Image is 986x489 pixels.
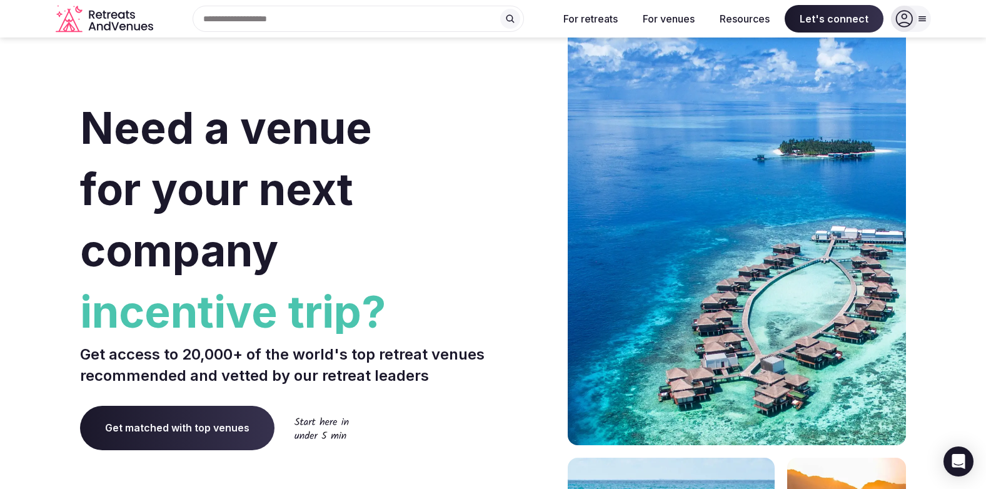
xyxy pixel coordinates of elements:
span: incentive trip? [80,281,488,343]
span: Let's connect [785,5,883,33]
svg: Retreats and Venues company logo [56,5,156,33]
button: Resources [710,5,780,33]
p: Get access to 20,000+ of the world's top retreat venues recommended and vetted by our retreat lea... [80,344,488,386]
div: Open Intercom Messenger [943,446,973,476]
button: For venues [633,5,705,33]
img: Start here in under 5 min [294,417,349,439]
a: Visit the homepage [56,5,156,33]
a: Get matched with top venues [80,406,274,450]
span: Need a venue for your next company [80,101,372,277]
button: For retreats [553,5,628,33]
